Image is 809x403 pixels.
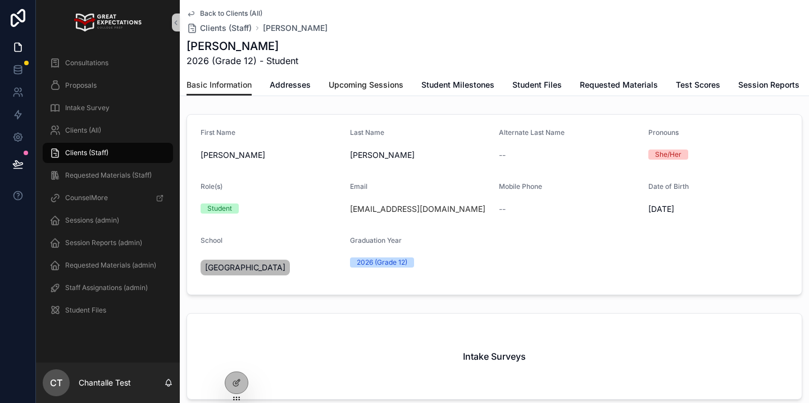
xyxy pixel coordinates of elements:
[43,210,173,230] a: Sessions (admin)
[36,45,180,335] div: scrollable content
[648,203,789,215] span: [DATE]
[499,128,565,137] span: Alternate Last Name
[65,58,108,67] span: Consultations
[270,75,311,97] a: Addresses
[187,75,252,96] a: Basic Information
[65,103,110,112] span: Intake Survey
[201,150,341,161] span: [PERSON_NAME]
[187,54,298,67] span: 2026 (Grade 12) - Student
[655,150,681,160] div: She/Her
[50,376,62,390] span: CT
[512,75,562,97] a: Student Files
[738,75,799,97] a: Session Reports
[201,182,222,191] span: Role(s)
[350,128,384,137] span: Last Name
[65,148,108,157] span: Clients (Staff)
[350,236,402,244] span: Graduation Year
[200,9,262,18] span: Back to Clients (All)
[43,120,173,141] a: Clients (All)
[43,278,173,298] a: Staff Assignations (admin)
[187,9,262,18] a: Back to Clients (All)
[65,306,106,315] span: Student Files
[512,79,562,90] span: Student Files
[201,128,235,137] span: First Name
[648,182,689,191] span: Date of Birth
[200,22,252,34] span: Clients (Staff)
[43,143,173,163] a: Clients (Staff)
[350,150,490,161] span: [PERSON_NAME]
[65,126,101,135] span: Clients (All)
[329,75,403,97] a: Upcoming Sessions
[463,350,526,363] h2: Intake Surveys
[270,79,311,90] span: Addresses
[648,128,679,137] span: Pronouns
[580,79,658,90] span: Requested Materials
[43,300,173,320] a: Student Files
[79,377,131,388] p: Chantalle Test
[43,165,173,185] a: Requested Materials (Staff)
[207,203,232,214] div: Student
[43,233,173,253] a: Session Reports (admin)
[65,261,156,270] span: Requested Materials (admin)
[43,53,173,73] a: Consultations
[187,79,252,90] span: Basic Information
[580,75,658,97] a: Requested Materials
[43,75,173,96] a: Proposals
[350,182,367,191] span: Email
[205,262,285,273] span: [GEOGRAPHIC_DATA]
[43,255,173,275] a: Requested Materials (admin)
[499,150,506,161] span: --
[676,79,720,90] span: Test Scores
[676,75,720,97] a: Test Scores
[65,171,152,180] span: Requested Materials (Staff)
[738,79,799,90] span: Session Reports
[65,81,97,90] span: Proposals
[421,79,494,90] span: Student Milestones
[263,22,328,34] a: [PERSON_NAME]
[499,182,542,191] span: Mobile Phone
[357,257,407,268] div: 2026 (Grade 12)
[421,75,494,97] a: Student Milestones
[74,13,141,31] img: App logo
[329,79,403,90] span: Upcoming Sessions
[187,22,252,34] a: Clients (Staff)
[187,38,298,54] h1: [PERSON_NAME]
[65,283,148,292] span: Staff Assignations (admin)
[65,193,108,202] span: CounselMore
[499,203,506,215] span: --
[65,238,142,247] span: Session Reports (admin)
[43,188,173,208] a: CounselMore
[350,203,485,215] a: [EMAIL_ADDRESS][DOMAIN_NAME]
[65,216,119,225] span: Sessions (admin)
[201,236,222,244] span: School
[43,98,173,118] a: Intake Survey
